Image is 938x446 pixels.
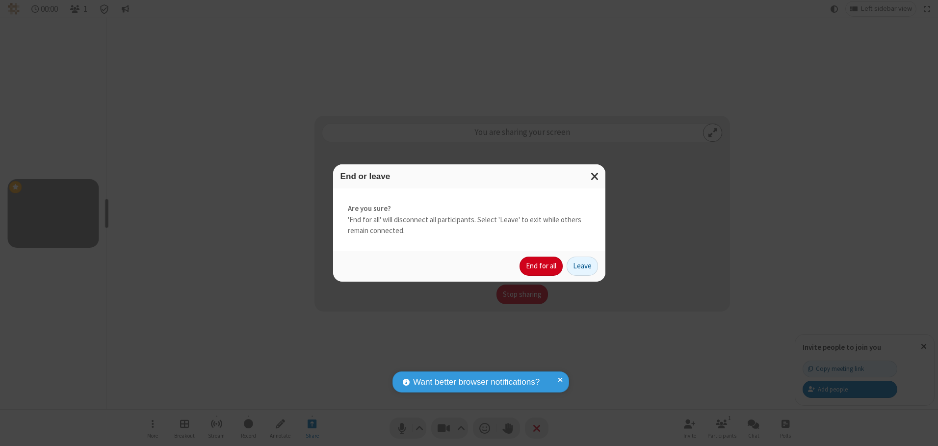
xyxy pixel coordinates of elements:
button: End for all [520,257,563,276]
strong: Are you sure? [348,203,591,214]
span: Want better browser notifications? [413,376,540,389]
h3: End or leave [340,172,598,181]
div: 'End for all' will disconnect all participants. Select 'Leave' to exit while others remain connec... [333,188,605,251]
button: Close modal [585,164,605,188]
button: Leave [567,257,598,276]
